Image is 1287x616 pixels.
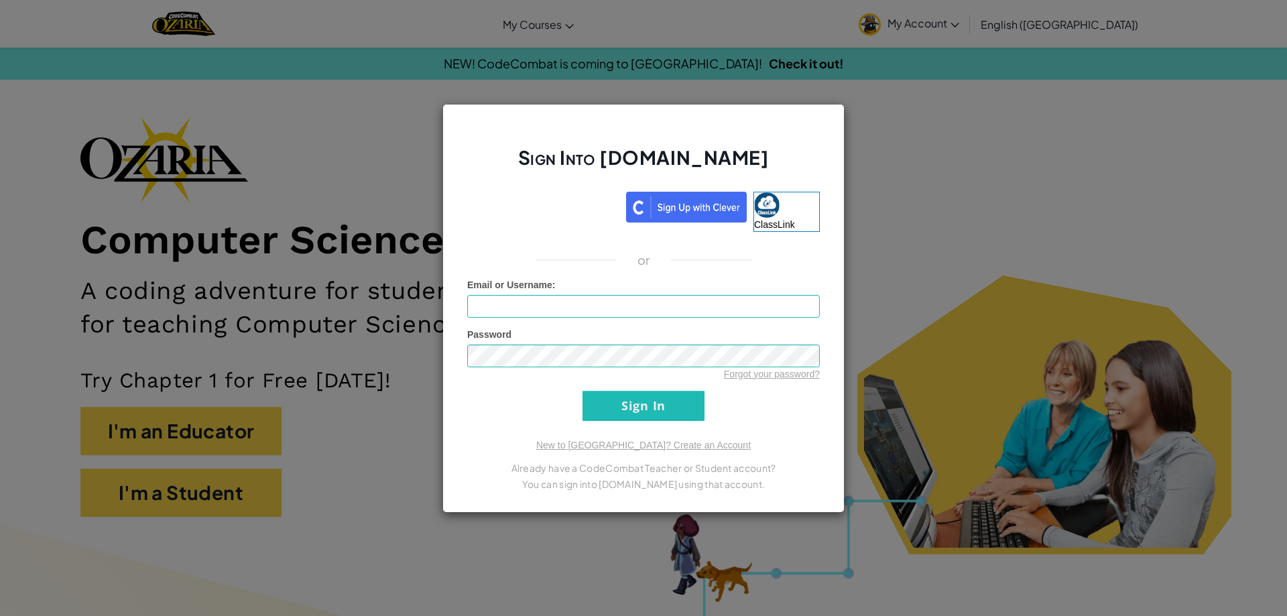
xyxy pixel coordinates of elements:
[583,391,704,421] input: Sign In
[754,219,795,230] span: ClassLink
[724,369,820,379] a: Forgot your password?
[467,460,820,476] p: Already have a CodeCombat Teacher or Student account?
[461,190,626,220] iframe: Sign in with Google Button
[626,192,747,223] img: clever_sso_button@2x.png
[467,329,511,340] span: Password
[536,440,751,450] a: New to [GEOGRAPHIC_DATA]? Create an Account
[467,278,556,292] label: :
[467,145,820,184] h2: Sign Into [DOMAIN_NAME]
[467,476,820,492] p: You can sign into [DOMAIN_NAME] using that account.
[467,280,552,290] span: Email or Username
[637,252,650,268] p: or
[754,192,780,218] img: classlink-logo-small.png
